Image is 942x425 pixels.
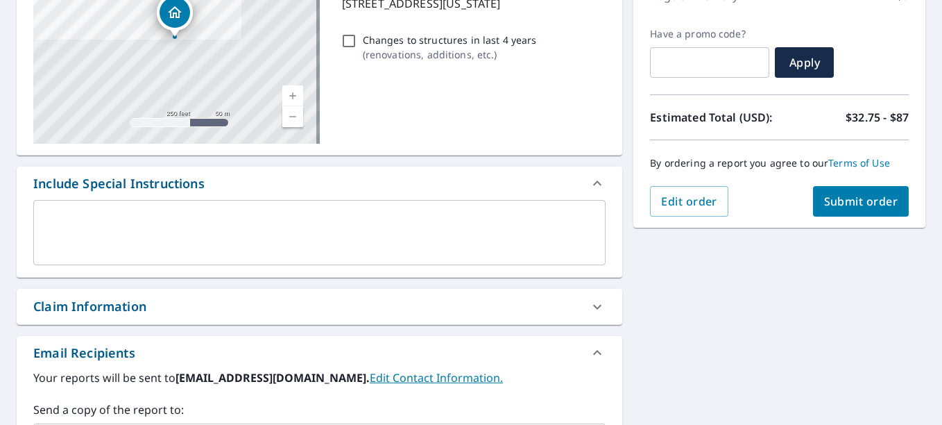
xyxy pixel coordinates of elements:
button: Apply [775,47,834,78]
div: Claim Information [33,297,146,316]
div: Email Recipients [33,344,135,362]
a: EditContactInfo [370,370,503,385]
a: Current Level 17, Zoom Out [282,106,303,127]
p: ( renovations, additions, etc. ) [363,47,537,62]
div: Include Special Instructions [17,167,622,200]
label: Send a copy of the report to: [33,401,606,418]
p: Estimated Total (USD): [650,109,779,126]
span: Apply [786,55,823,70]
button: Submit order [813,186,909,217]
div: Include Special Instructions [33,174,205,193]
span: Submit order [824,194,898,209]
div: Email Recipients [17,336,622,369]
p: By ordering a report you agree to our [650,157,909,169]
a: Terms of Use [828,156,890,169]
label: Your reports will be sent to [33,369,606,386]
span: Edit order [661,194,717,209]
b: [EMAIL_ADDRESS][DOMAIN_NAME]. [175,370,370,385]
p: Changes to structures in last 4 years [363,33,537,47]
p: $32.75 - $87 [846,109,909,126]
a: Current Level 17, Zoom In [282,85,303,106]
div: Claim Information [17,289,622,324]
button: Edit order [650,186,728,217]
label: Have a promo code? [650,28,769,40]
